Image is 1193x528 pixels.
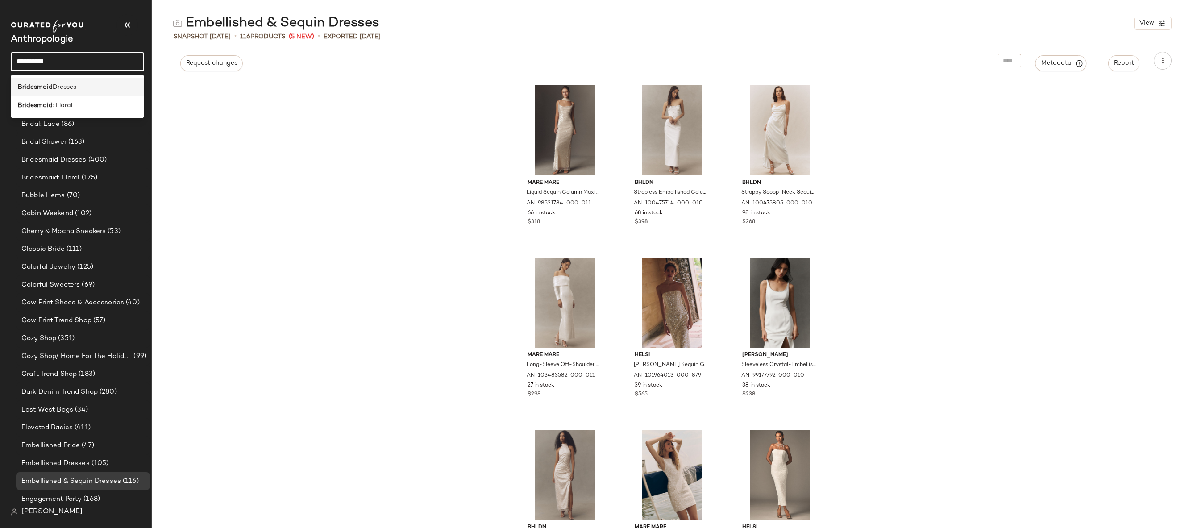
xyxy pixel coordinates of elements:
[80,173,98,183] span: (175)
[1041,59,1081,67] span: Metadata
[21,405,73,415] span: East West Bags
[528,179,603,187] span: Mare Mare
[21,173,80,183] span: Bridesmaid: Floral
[735,430,825,520] img: 101251601_010_b
[635,382,662,390] span: 39 in stock
[21,316,91,326] span: Cow Print Trend Shop
[634,200,703,208] span: AN-100475714-000-010
[91,316,106,326] span: (57)
[742,391,755,399] span: $238
[527,200,591,208] span: AN-98521784-000-011
[520,85,610,175] img: 98521784_011_b
[21,244,65,254] span: Classic Bride
[82,494,100,504] span: (168)
[324,32,381,42] p: Exported [DATE]
[21,137,67,147] span: Bridal Shower
[635,179,710,187] span: BHLDN
[234,31,237,42] span: •
[21,262,75,272] span: Colorful Jewelry
[520,430,610,520] img: 102520616_014_b
[240,32,285,42] div: Products
[1035,55,1087,71] button: Metadata
[121,476,139,486] span: (116)
[742,209,770,217] span: 98 in stock
[528,218,540,226] span: $318
[75,262,93,272] span: (125)
[742,179,818,187] span: BHLDN
[21,208,73,219] span: Cabin Weekend
[528,209,555,217] span: 66 in stock
[735,258,825,348] img: 99177792_010_b
[741,372,804,380] span: AN-99177792-000-010
[634,189,709,197] span: Strapless Embellished Column Maxi Dress by BHLDN in White, Women's, Size: 16, Polyester/Nylon/Ela...
[735,85,825,175] img: 100475805_010_b
[528,351,603,359] span: Mare Mare
[21,226,106,237] span: Cherry & Mocha Sneakers
[635,391,648,399] span: $565
[11,20,87,33] img: cfy_white_logo.C9jOOHJF.svg
[628,258,717,348] img: 101964013_879_d10
[18,83,53,92] b: Bridesmaid
[527,189,602,197] span: Liquid Sequin Column Maxi Dress by Mare Mare in Ivory, Women's, Size: Large, Polyester at Anthrop...
[741,189,817,197] span: Strappy Scoop-Neck Sequin Slim Maxi Dress by BHLDN in White, Women's, Size: Small, Polyester/Elas...
[741,200,812,208] span: AN-100475805-000-010
[528,391,540,399] span: $298
[1108,55,1139,71] button: Report
[18,101,53,110] b: Bridesmaid
[635,209,663,217] span: 68 in stock
[628,85,717,175] img: 100475714_010_b
[106,226,121,237] span: (53)
[73,405,88,415] span: (34)
[628,430,717,520] img: 102531712_011_d10
[56,333,75,344] span: (351)
[240,33,250,40] span: 116
[65,191,80,201] span: (70)
[634,372,701,380] span: AN-101964013-000-879
[67,137,85,147] span: (163)
[11,508,18,516] img: svg%3e
[1114,60,1134,67] span: Report
[21,458,90,469] span: Embellished Dresses
[60,119,75,129] span: (86)
[90,458,109,469] span: (105)
[21,191,65,201] span: Bubble Hems
[1134,17,1172,30] button: View
[53,101,72,110] span: : Floral
[742,218,755,226] span: $268
[21,119,60,129] span: Bridal: Lace
[21,494,82,504] span: Engagement Party
[318,31,320,42] span: •
[527,361,602,369] span: Long-Sleeve Off-Shoulder Sequin Maxi Dress by [PERSON_NAME] in Ivory, Women's, Size: Medium, Poly...
[21,387,98,397] span: Dark Denim Trend Shop
[87,155,107,165] span: (400)
[173,14,379,32] div: Embellished & Sequin Dresses
[124,298,140,308] span: (40)
[21,333,56,344] span: Cozy Shop
[528,382,554,390] span: 27 in stock
[173,19,182,28] img: svg%3e
[21,351,132,362] span: Cozy Shop/ Home For The Holidays
[173,32,231,42] span: Snapshot [DATE]
[21,476,121,486] span: Embellished & Sequin Dresses
[73,208,92,219] span: (102)
[1139,20,1154,27] span: View
[21,369,77,379] span: Craft Trend Shop
[21,423,73,433] span: Elevated Basics
[132,351,146,362] span: (99)
[77,369,95,379] span: (183)
[65,244,82,254] span: (111)
[21,155,87,165] span: Bridesmaid Dresses
[21,280,80,290] span: Colorful Sweaters
[527,372,595,380] span: AN-103483582-000-011
[21,298,124,308] span: Cow Print Shoes & Accessories
[186,60,237,67] span: Request changes
[21,441,80,451] span: Embellished Bride
[634,361,709,369] span: [PERSON_NAME] Sequin Gown by [PERSON_NAME] in Ivory, Women's, Size: Small, Polyester/Spandex at A...
[21,507,83,517] span: [PERSON_NAME]
[180,55,243,71] button: Request changes
[80,441,94,451] span: (47)
[635,218,648,226] span: $398
[742,382,770,390] span: 38 in stock
[742,351,818,359] span: [PERSON_NAME]
[520,258,610,348] img: 103483582_011_b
